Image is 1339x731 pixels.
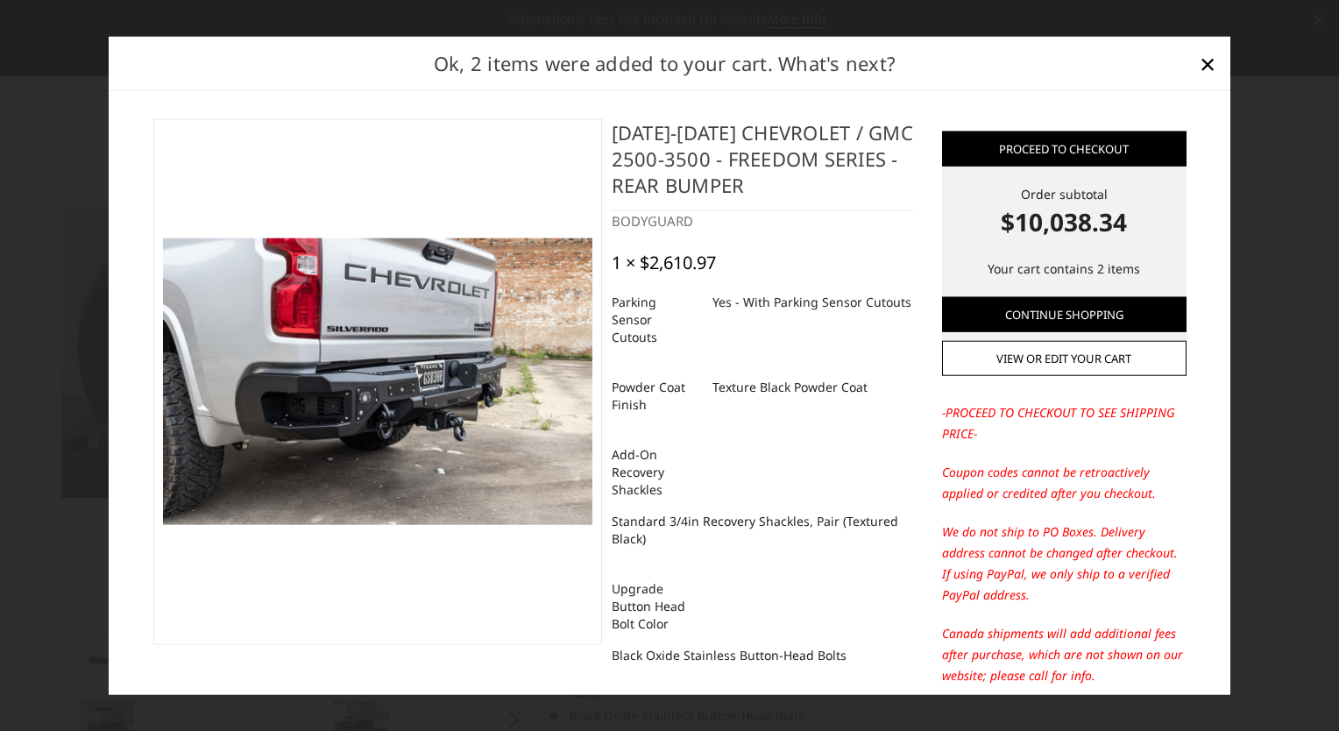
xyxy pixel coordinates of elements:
[942,341,1187,376] a: View or edit your cart
[942,202,1187,239] strong: $10,038.34
[612,640,847,671] dd: Black Oxide Stainless Button-Head Bolts
[612,118,914,210] h4: [DATE]-[DATE] Chevrolet / GMC 2500-3500 - Freedom Series - Rear Bumper
[612,287,699,353] dt: Parking Sensor Cutouts
[942,522,1187,606] p: We do not ship to PO Boxes. Delivery address cannot be changed after checkout. If using PayPal, w...
[612,210,914,231] div: BODYGUARD
[942,462,1187,504] p: Coupon codes cannot be retroactively applied or credited after you checkout.
[612,372,699,421] dt: Powder Coat Finish
[712,287,911,318] dd: Yes - With Parking Sensor Cutouts
[942,184,1187,239] div: Order subtotal
[942,402,1187,444] p: -PROCEED TO CHECKOUT TO SEE SHIPPING PRICE-
[612,573,699,640] dt: Upgrade Button Head Bolt Color
[942,131,1187,166] a: Proceed to checkout
[612,439,699,506] dt: Add-On Recovery Shackles
[942,258,1187,279] p: Your cart contains 2 items
[612,252,716,273] div: 1 × $2,610.97
[163,238,592,524] img: 2020-2025 Chevrolet / GMC 2500-3500 - Freedom Series - Rear Bumper
[612,506,914,555] dd: Standard 3/4in Recovery Shackles, Pair (Textured Black)
[1200,44,1215,82] span: ×
[712,372,868,403] dd: Texture Black Powder Coat
[942,296,1187,331] a: Continue Shopping
[1194,49,1222,77] a: Close
[942,623,1187,686] p: Canada shipments will add additional fees after purchase, which are not shown on our website; ple...
[137,49,1194,78] h2: Ok, 2 items were added to your cart. What's next?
